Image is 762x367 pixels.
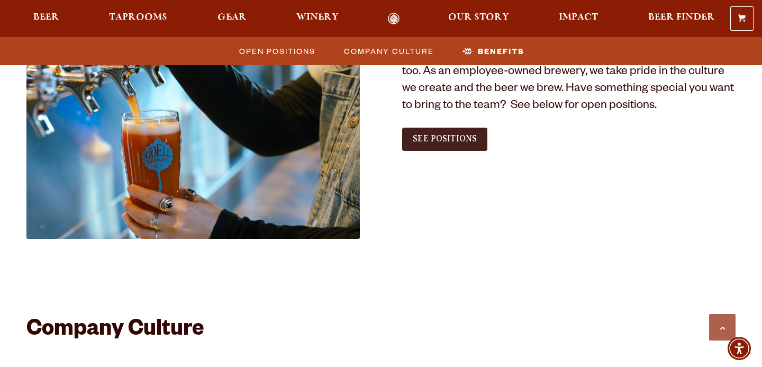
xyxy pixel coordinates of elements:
a: Impact [552,13,605,25]
a: Our Story [441,13,516,25]
span: See Positions [413,134,477,144]
a: Beer [26,13,66,25]
a: Beer Finder [641,13,722,25]
a: Winery [289,13,346,25]
span: Beer [33,13,59,22]
a: Taprooms [102,13,174,25]
a: Open Positions [233,43,321,59]
p: We love working at [PERSON_NAME] Brewing Co. We think you will too. As an employee-owned brewery,... [402,48,736,115]
span: Winery [296,13,339,22]
a: See Positions [402,128,487,151]
a: Benefits [456,43,530,59]
div: Accessibility Menu [728,337,751,360]
span: Impact [559,13,598,22]
span: Taprooms [109,13,167,22]
span: Open Positions [239,43,315,59]
img: Jobs_1 [26,17,360,239]
span: Our Story [448,13,509,22]
a: Company Culture [338,43,439,59]
span: Gear [217,13,247,22]
span: Benefits [478,43,524,59]
h2: Company Culture [26,318,736,344]
a: Gear [211,13,253,25]
a: Odell Home [374,13,414,25]
span: Company Culture [344,43,434,59]
a: Scroll to top [709,314,736,341]
span: Beer Finder [648,13,715,22]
